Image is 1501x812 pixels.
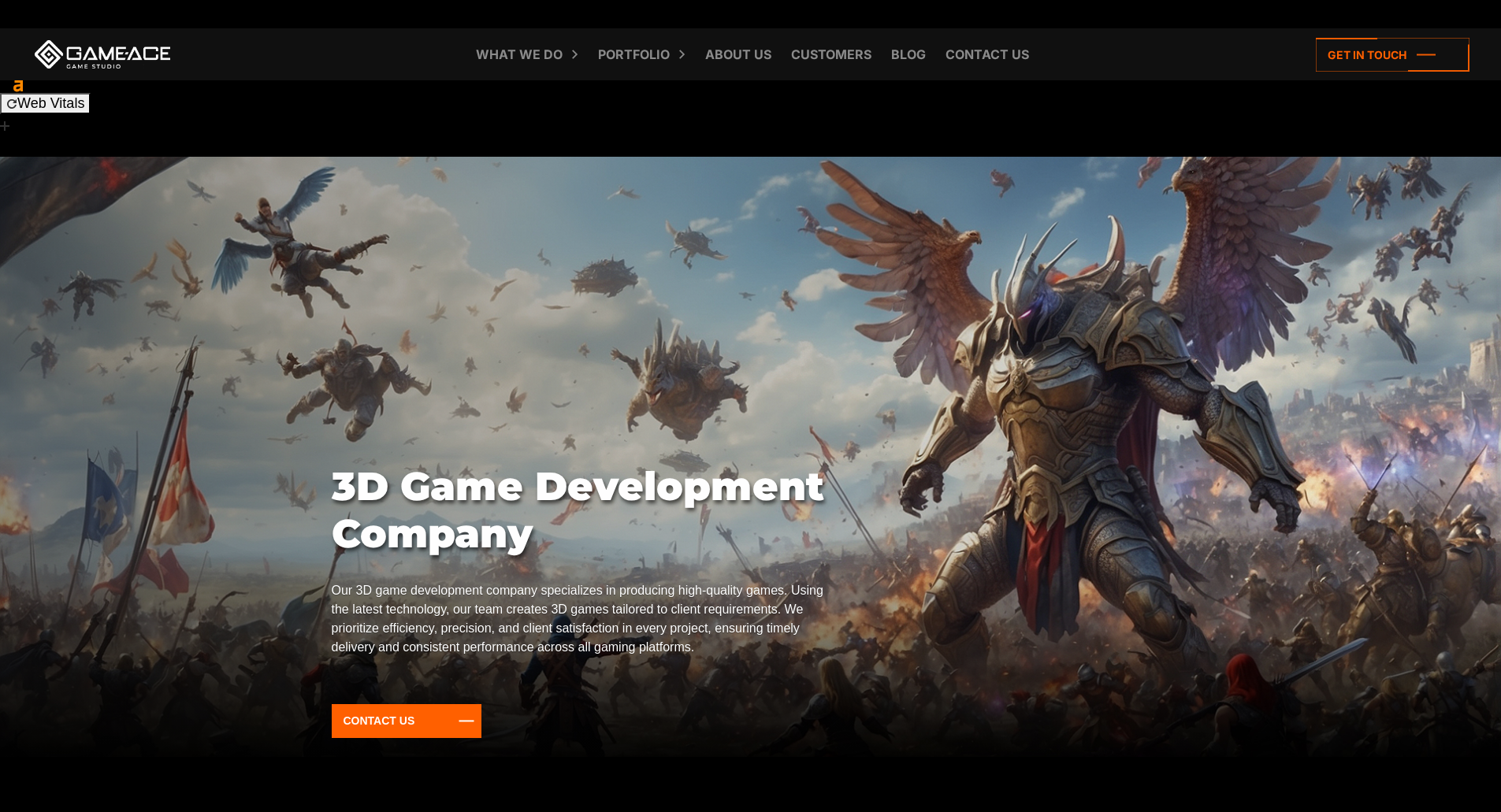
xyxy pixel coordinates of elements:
a: Blog [883,28,934,80]
a: Contact Us [332,704,482,738]
a: Contact us [938,28,1037,80]
p: Our 3D game development company specializes in producing high-quality games. Using the latest tec... [332,581,834,657]
a: Portfolio [590,28,678,80]
span: Web Vitals [17,95,84,111]
a: Get in touch [1316,38,1469,72]
a: Customers [783,28,879,80]
h1: 3D Game Development Company [332,463,834,558]
a: About Us [697,28,779,80]
a: What we do [468,28,570,80]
